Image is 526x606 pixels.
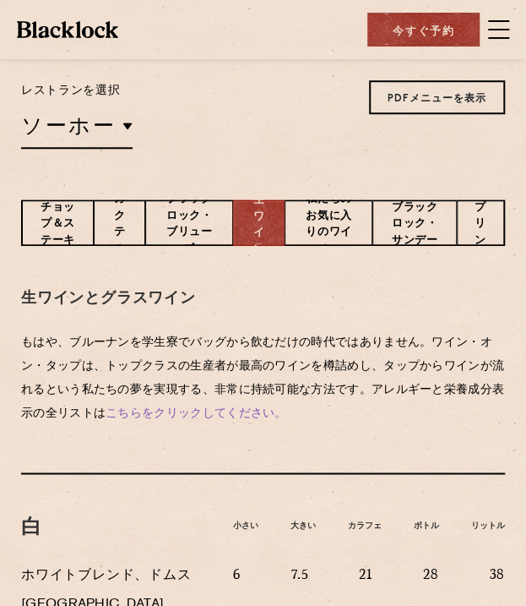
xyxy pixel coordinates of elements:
[21,337,504,396] font: もはや、ブルーナンを学生寮でバッグから飲むだけの時代ではありません。ワイン・オン・タップは、トップクラスの生産者が最高のワインを樽詰めし、タップからワインが流れるという私たちの夢を実現する、非常...
[392,202,437,246] font: ブラックロック・サンデー
[21,292,196,307] font: 生ワインとグラスワイン
[474,202,486,246] font: プリン
[290,521,316,530] font: 大きい
[17,21,118,38] img: BL_Textured_Logo-footer-cropped.svg
[423,566,439,581] font: 28
[21,517,42,538] font: 白
[21,114,116,137] font: ソーホー
[291,566,308,581] font: 7.5
[106,408,287,419] a: こちらをクリックしてください。
[471,521,505,530] font: リットル
[21,85,120,97] font: レストランを選択
[348,521,382,530] font: カラフェ
[393,26,454,37] font: 今すぐ予約
[41,202,75,246] font: チョップ＆ステーキ
[369,80,505,114] a: PDFメニューを表示
[414,521,439,530] font: ボトル
[233,566,241,581] font: 6
[359,566,373,581] font: 21
[21,566,192,581] font: ホワイトブレンド、ドムス
[489,566,505,581] font: 38
[233,521,258,530] font: 小さい
[388,95,486,105] font: PDFメニューを表示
